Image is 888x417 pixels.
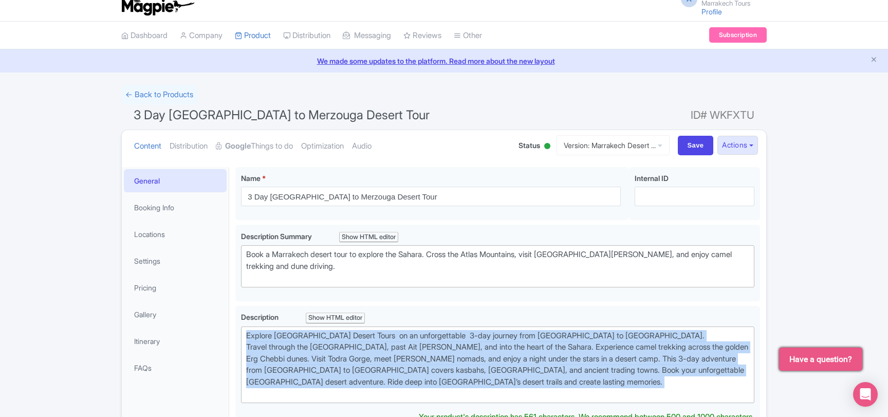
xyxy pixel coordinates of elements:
[779,348,862,371] button: Have a question?
[789,353,852,366] span: Have a question?
[170,130,208,162] a: Distribution
[124,196,227,219] a: Booking Info
[124,249,227,273] a: Settings
[283,22,330,50] a: Distribution
[403,22,441,50] a: Reviews
[339,232,398,243] div: Show HTML editor
[352,130,372,162] a: Audio
[121,85,197,105] a: ← Back to Products
[124,223,227,246] a: Locations
[124,303,227,326] a: Gallery
[235,22,271,50] a: Product
[180,22,223,50] a: Company
[241,313,280,321] span: Description
[246,249,749,284] div: Book a Marrakech desert tour to explore the Sahara. Cross the Atlas Mountains, visit [GEOGRAPHIC_...
[691,105,754,125] span: ID# WKFXTU
[635,174,669,183] span: Internal ID
[701,7,722,16] a: Profile
[241,174,261,183] span: Name
[216,130,293,162] a: GoogleThings to do
[853,382,878,407] div: Open Intercom Messenger
[225,140,251,152] strong: Google
[124,330,227,353] a: Itinerary
[134,107,430,122] span: 3 Day [GEOGRAPHIC_DATA] to Merzouga Desert Tour
[557,135,670,155] a: Version: Marrakech Desert ...
[241,232,313,241] span: Description Summary
[870,55,878,66] button: Close announcement
[306,313,365,323] div: Show HTML editor
[717,136,758,155] button: Actions
[343,22,391,50] a: Messaging
[519,140,540,151] span: Status
[6,56,882,66] a: We made some updates to the platform. Read more about the new layout
[678,136,714,155] input: Save
[709,27,767,43] a: Subscription
[124,356,227,379] a: FAQs
[121,22,168,50] a: Dashboard
[542,139,552,155] div: Active
[301,130,344,162] a: Optimization
[124,169,227,192] a: General
[134,130,161,162] a: Content
[124,276,227,299] a: Pricing
[246,330,749,400] div: Explore [GEOGRAPHIC_DATA] Desert Tours on an unforgettable 3-day journey from [GEOGRAPHIC_DATA] t...
[454,22,482,50] a: Other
